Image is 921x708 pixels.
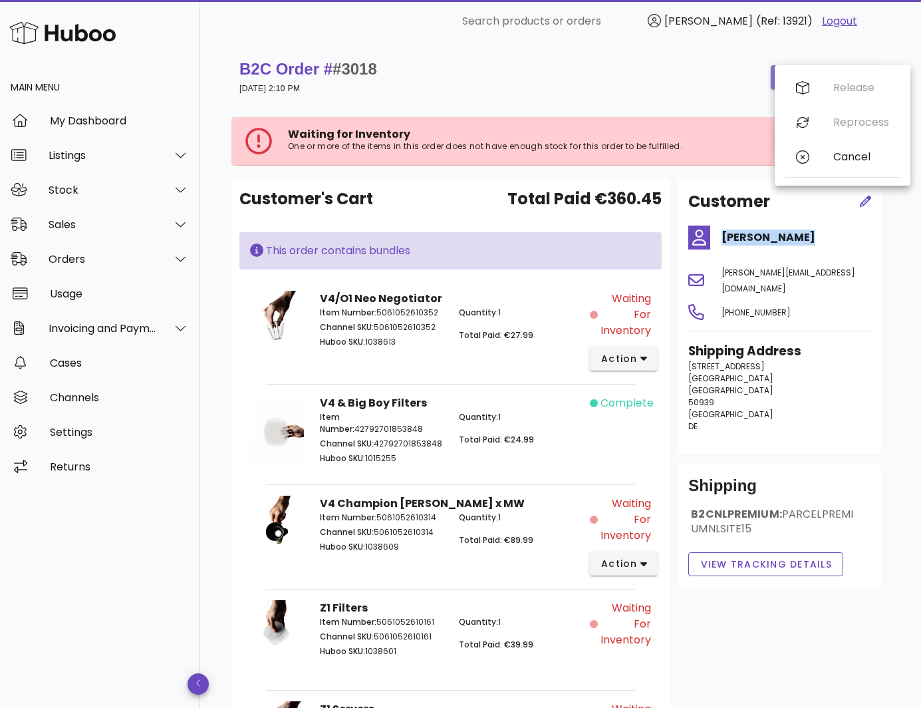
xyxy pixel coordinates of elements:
span: action [600,557,638,571]
span: Total Paid: €24.99 [459,434,534,445]
span: Total Paid: €89.99 [459,534,533,546]
div: Returns [50,460,189,473]
span: Channel SKU: [320,526,374,538]
span: Total Paid: €27.99 [459,329,533,341]
p: 5061052610161 [320,616,443,628]
button: action [590,347,658,371]
img: Huboo Logo [9,19,116,47]
span: Quantity: [459,307,498,318]
span: Item Number: [320,307,376,318]
h3: Shipping Address [688,342,870,361]
span: [GEOGRAPHIC_DATA] [688,373,773,384]
span: Channel SKU: [320,438,374,449]
p: 1 [459,307,582,319]
span: Huboo SKU: [320,541,365,552]
p: 1 [459,411,582,423]
p: 5061052610161 [320,631,443,643]
div: Listings [49,149,157,162]
p: 1038601 [320,645,443,657]
p: 1015255 [320,452,443,464]
p: 1038609 [320,541,443,553]
span: [PHONE_NUMBER] [722,307,791,318]
div: Sales [49,218,157,231]
span: Total Paid €360.45 [507,187,662,211]
div: B2CNLPREMIUM: [688,507,870,547]
span: [STREET_ADDRESS] [688,361,765,372]
p: 5061052610352 [320,321,443,333]
span: Quantity: [459,411,498,423]
span: Waiting for Inventory [288,126,410,142]
span: Total Paid: €39.99 [459,639,533,650]
span: Quantity: [459,616,498,627]
span: complete [600,395,654,411]
div: Shipping [688,475,870,507]
p: 1038613 [320,336,443,348]
span: [GEOGRAPHIC_DATA] [688,385,773,396]
strong: V4/O1 Neo Negotiator [320,291,442,306]
small: [DATE] 2:10 PM [239,84,300,93]
span: DE [688,421,698,432]
span: PARCELPREMIUMNLSITE15 [691,506,853,536]
span: [GEOGRAPHIC_DATA] [688,409,773,420]
img: Product Image [250,395,304,466]
p: 42792701853848 [320,438,443,450]
span: Waiting for Inventory [600,496,652,544]
span: (Ref: 13921) [756,13,813,29]
div: This order contains bundles [250,243,651,259]
span: 50939 [688,397,714,408]
h2: Customer [688,190,770,214]
span: Huboo SKU: [320,336,365,347]
div: Usage [50,287,189,300]
span: Quantity: [459,512,498,523]
img: Product Image [250,600,304,671]
span: action [600,352,638,366]
p: 5061052610314 [320,526,443,538]
div: My Dashboard [50,114,189,127]
div: Orders [49,253,157,265]
strong: V4 Champion [PERSON_NAME] x MW [320,496,525,511]
a: Logout [822,13,857,29]
h4: [PERSON_NAME] [722,230,870,246]
span: Channel SKU: [320,321,374,333]
img: Product Image [250,496,304,567]
p: 1 [459,512,582,524]
span: Channel SKU: [320,631,374,642]
p: One or more of the items in this order does not have enough stock for this order to be fulfilled. [288,141,696,152]
span: Waiting for Inventory [600,291,652,339]
span: Item Number: [320,616,376,627]
p: 42792701853848 [320,411,443,435]
span: [PERSON_NAME] [664,13,753,29]
button: View Tracking details [688,552,843,576]
span: Item Number: [320,512,376,523]
p: 5061052610352 [320,307,443,319]
span: View Tracking details [700,558,832,572]
span: Customer's Cart [239,187,373,211]
span: Item Number: [320,411,354,435]
strong: B2C Order # [239,60,377,78]
div: Settings [50,426,189,439]
strong: Z1 Filters [320,600,368,616]
span: Huboo SKU: [320,452,365,464]
img: Product Image [250,291,304,362]
p: 5061052610314 [320,512,443,524]
p: 1 [459,616,582,628]
span: [PERSON_NAME][EMAIL_ADDRESS][DOMAIN_NAME] [722,267,855,294]
button: order actions [771,65,881,89]
span: Huboo SKU: [320,645,365,657]
div: Channels [50,391,189,404]
div: Invoicing and Payments [49,322,157,335]
button: action [590,552,658,576]
strong: V4 & Big Boy Filters [320,395,427,411]
div: Stock [49,184,157,196]
span: Waiting for Inventory [600,600,652,648]
div: Cases [50,357,189,369]
span: #3018 [332,60,377,78]
div: Cancel [833,150,889,163]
